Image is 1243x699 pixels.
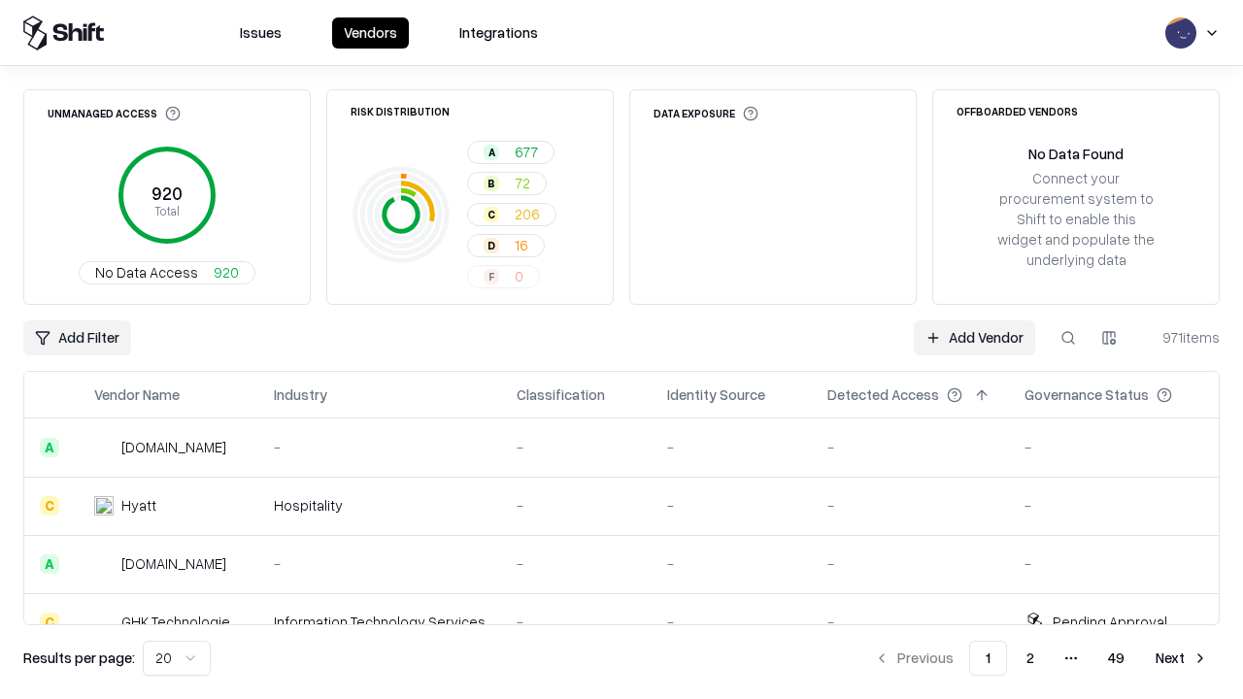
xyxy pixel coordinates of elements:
div: - [827,553,993,574]
div: GHK Technologies Inc. [121,612,243,632]
span: 16 [515,235,528,255]
div: Detected Access [827,384,939,405]
div: Hyatt [121,495,156,516]
p: Results per page: [23,648,135,668]
div: Identity Source [667,384,765,405]
div: - [274,437,486,457]
button: 1 [969,641,1007,676]
span: 206 [515,204,540,224]
div: Industry [274,384,327,405]
button: C206 [467,203,556,226]
img: Hyatt [94,496,114,516]
div: - [827,612,993,632]
div: - [1025,437,1203,457]
div: C [484,207,499,222]
span: No Data Access [95,262,198,283]
div: C [40,496,59,516]
div: - [274,553,486,574]
button: 49 [1092,641,1140,676]
span: 72 [515,173,530,193]
div: - [517,553,636,574]
div: Pending Approval [1053,612,1167,632]
div: - [517,437,636,457]
div: 971 items [1142,327,1220,348]
button: No Data Access920 [79,261,255,284]
button: Integrations [448,17,550,49]
span: 677 [515,142,538,162]
div: - [1025,553,1203,574]
button: B72 [467,172,547,195]
div: Data Exposure [654,106,758,121]
button: A677 [467,141,554,164]
div: B [484,176,499,191]
div: - [1025,495,1203,516]
div: Risk Distribution [351,106,450,116]
img: primesec.co.il [94,554,114,574]
div: Unmanaged Access [48,106,181,121]
div: - [667,553,796,574]
img: GHK Technologies Inc. [94,613,114,632]
div: [DOMAIN_NAME] [121,553,226,574]
button: Next [1144,641,1220,676]
span: 920 [214,262,239,283]
div: A [40,438,59,457]
div: Vendor Name [94,384,180,405]
div: - [827,495,993,516]
div: D [484,238,499,253]
div: No Data Found [1028,144,1124,164]
div: - [667,437,796,457]
div: Classification [517,384,605,405]
button: Vendors [332,17,409,49]
div: - [667,495,796,516]
div: - [827,437,993,457]
button: Issues [228,17,293,49]
div: Information Technology Services [274,612,486,632]
div: A [40,554,59,574]
nav: pagination [862,641,1220,676]
button: 2 [1011,641,1050,676]
a: Add Vendor [914,320,1035,355]
div: C [40,613,59,632]
tspan: 920 [151,183,183,204]
div: - [517,495,636,516]
div: Hospitality [274,495,486,516]
div: A [484,145,499,160]
div: Connect your procurement system to Shift to enable this widget and populate the underlying data [995,168,1157,271]
div: [DOMAIN_NAME] [121,437,226,457]
div: - [667,612,796,632]
div: - [517,612,636,632]
div: Governance Status [1025,384,1149,405]
button: D16 [467,234,545,257]
button: Add Filter [23,320,131,355]
div: Offboarded Vendors [957,106,1078,116]
img: intrado.com [94,438,114,457]
tspan: Total [154,203,180,218]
